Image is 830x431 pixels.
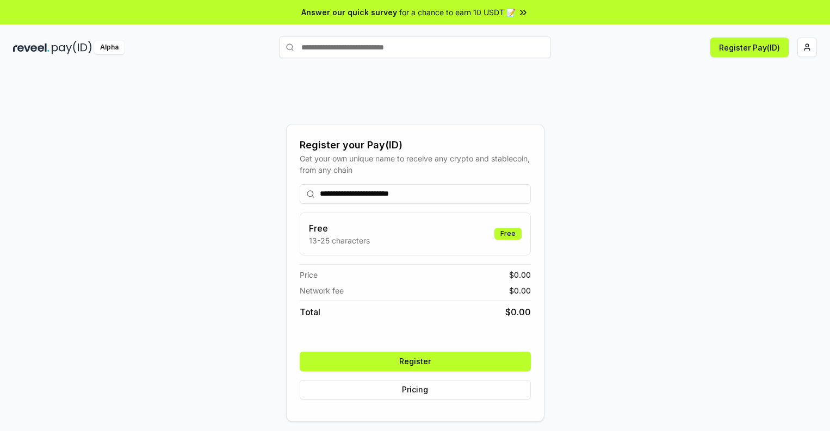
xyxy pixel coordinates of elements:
[300,352,531,371] button: Register
[509,269,531,280] span: $ 0.00
[300,269,318,280] span: Price
[300,380,531,399] button: Pricing
[309,235,370,246] p: 13-25 characters
[494,228,522,240] div: Free
[300,285,344,296] span: Network fee
[309,222,370,235] h3: Free
[710,38,789,57] button: Register Pay(ID)
[94,41,125,54] div: Alpha
[300,138,531,153] div: Register your Pay(ID)
[300,153,531,176] div: Get your own unique name to receive any crypto and stablecoin, from any chain
[505,305,531,318] span: $ 0.00
[300,305,320,318] span: Total
[52,41,92,54] img: pay_id
[399,7,516,18] span: for a chance to earn 10 USDT 📝
[509,285,531,296] span: $ 0.00
[301,7,397,18] span: Answer our quick survey
[13,41,49,54] img: reveel_dark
